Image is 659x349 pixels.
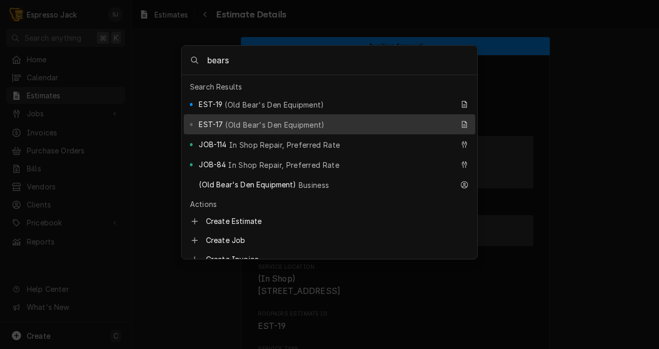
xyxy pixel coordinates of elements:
span: EST-19 [199,99,222,110]
span: In Shop Repair, Preferred Rate [229,139,340,150]
div: Global Command Menu [181,45,478,259]
span: EST-17 [199,119,223,130]
span: In Shop Repair, Preferred Rate [228,160,339,170]
span: Create Job [206,235,469,246]
input: Search anything [207,46,477,75]
div: Actions [184,197,475,212]
div: Search Results [184,79,475,94]
span: JOB-114 [199,139,227,150]
span: (Old Bear's Den Equipment) [225,119,324,130]
span: Create Invoice [206,254,469,265]
span: Create Estimate [206,216,469,226]
span: (Old Bear's Den Equipment) [224,99,324,110]
span: Business [299,180,329,190]
span: JOB-84 [199,159,226,170]
span: (Old Bear's Den Equipment) [199,179,296,190]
